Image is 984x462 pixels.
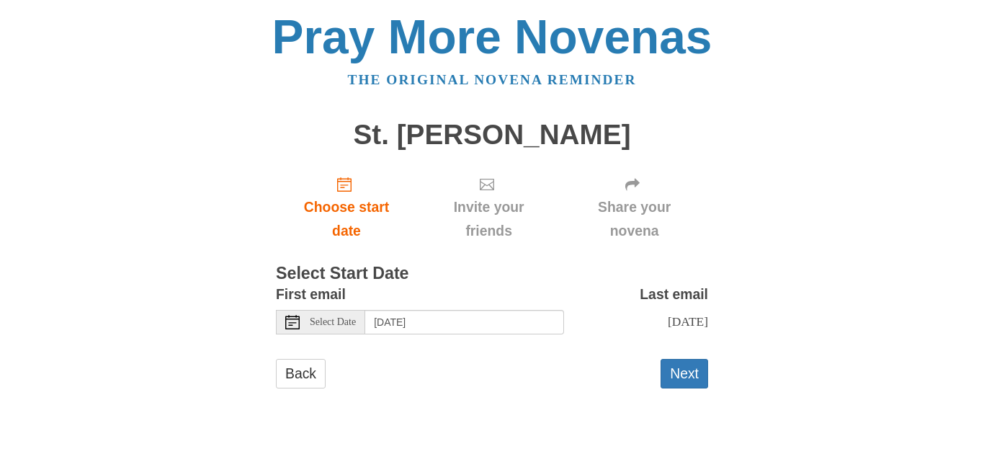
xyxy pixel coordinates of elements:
label: Last email [640,283,708,306]
a: Choose start date [276,164,417,250]
span: Select Date [310,317,356,327]
h1: St. [PERSON_NAME] [276,120,708,151]
a: Back [276,359,326,388]
div: Click "Next" to confirm your start date first. [417,164,560,250]
span: [DATE] [668,314,708,329]
a: The original novena reminder [348,72,637,87]
button: Next [661,359,708,388]
label: First email [276,283,346,306]
a: Pray More Novenas [272,10,712,63]
div: Click "Next" to confirm your start date first. [560,164,708,250]
span: Share your novena [575,195,694,243]
h3: Select Start Date [276,265,708,283]
span: Invite your friends [431,195,546,243]
span: Choose start date [290,195,403,243]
